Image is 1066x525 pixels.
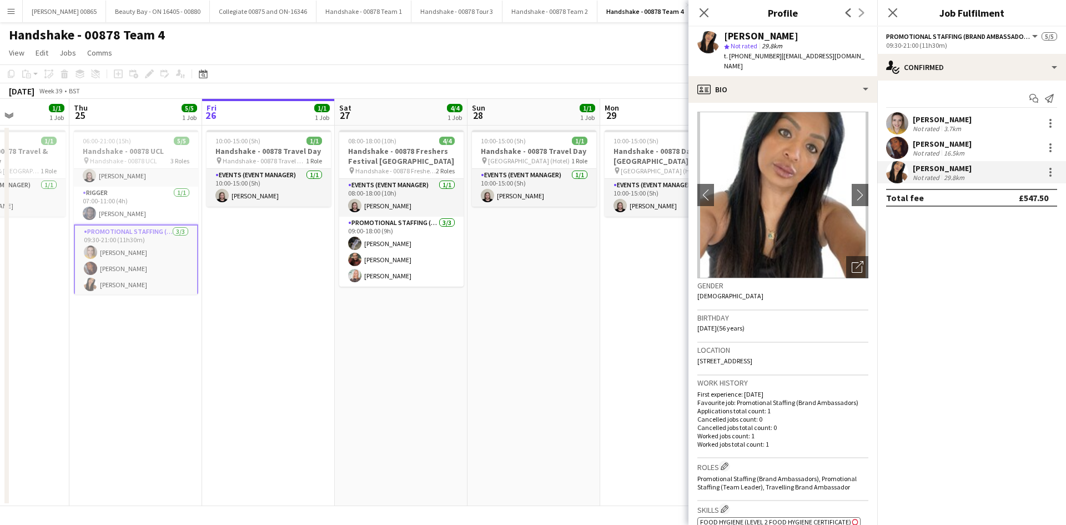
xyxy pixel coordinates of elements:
[170,157,189,165] span: 3 Roles
[572,137,587,145] span: 1/1
[942,173,967,182] div: 29.8km
[339,103,351,113] span: Sat
[207,130,331,207] app-job-card: 10:00-15:00 (5h)1/1Handshake - 00878 Travel Day Handshake - 00878 Travel Day1 RoleEvents (Event M...
[877,54,1066,81] div: Confirmed
[436,167,455,175] span: 2 Roles
[688,76,877,103] div: Bio
[41,137,57,145] span: 1/1
[106,1,210,22] button: Beauty Bay - ON 16405 - 00880
[41,167,57,175] span: 1 Role
[913,163,972,173] div: [PERSON_NAME]
[731,42,757,50] span: Not rated
[1019,192,1048,203] div: £547.50
[49,104,64,112] span: 1/1
[306,137,322,145] span: 1/1
[886,41,1057,49] div: 09:30-21:00 (11h30m)
[447,104,462,112] span: 4/4
[942,124,963,133] div: 3.7km
[207,169,331,207] app-card-role: Events (Event Manager)1/110:00-15:00 (5h)[PERSON_NAME]
[724,31,798,41] div: [PERSON_NAME]
[886,32,1039,41] button: Promotional Staffing (Brand Ambassadors)
[37,87,64,95] span: Week 39
[697,474,857,491] span: Promotional Staffing (Brand Ambassadors), Promotional Staffing (Team Leader), Travelling Brand Am...
[174,137,189,145] span: 5/5
[315,113,329,122] div: 1 Job
[205,109,217,122] span: 26
[338,109,351,122] span: 27
[605,146,729,166] h3: Handshake - 00878 Day off in [GEOGRAPHIC_DATA]
[215,137,260,145] span: 10:00-15:00 (5h)
[886,192,924,203] div: Total fee
[31,46,53,60] a: Edit
[580,113,595,122] div: 1 Job
[597,1,693,22] button: Handshake - 00878 Team 4
[913,139,972,149] div: [PERSON_NAME]
[83,46,117,60] a: Comms
[72,109,88,122] span: 25
[49,113,64,122] div: 1 Job
[697,440,868,448] p: Worked jobs total count: 1
[760,42,785,50] span: 29.8km
[447,113,462,122] div: 1 Job
[580,104,595,112] span: 1/1
[411,1,502,22] button: Handshake - 00878 Tour 3
[481,137,526,145] span: 10:00-15:00 (5h)
[472,130,596,207] app-job-card: 10:00-15:00 (5h)1/1Handshake - 00878 Travel Day [GEOGRAPHIC_DATA] (Hotel)1 RoleEvents (Event Mana...
[697,398,868,407] p: Favourite job: Promotional Staffing (Brand Ambassadors)
[355,167,436,175] span: Handshake - 00878 Freshers Festival [GEOGRAPHIC_DATA]
[210,1,316,22] button: Collegiate 00875 and ON-16346
[913,149,942,157] div: Not rated
[697,281,868,291] h3: Gender
[697,112,868,278] img: Crew avatar or photo
[306,157,322,165] span: 1 Role
[877,6,1066,20] h3: Job Fulfilment
[697,357,752,365] span: [STREET_ADDRESS]
[439,137,455,145] span: 4/4
[74,224,198,297] app-card-role: Promotional Staffing (Brand Ambassadors)3/309:30-21:00 (11h30m)[PERSON_NAME][PERSON_NAME][PERSON_...
[886,32,1030,41] span: Promotional Staffing (Brand Ambassadors)
[9,86,34,97] div: [DATE]
[697,292,763,300] span: [DEMOGRAPHIC_DATA]
[470,109,485,122] span: 28
[207,146,331,156] h3: Handshake - 00878 Travel Day
[472,103,485,113] span: Sun
[59,48,76,58] span: Jobs
[339,130,464,287] app-job-card: 08:00-18:00 (10h)4/4Handshake - 00878 Freshers Festival [GEOGRAPHIC_DATA] Handshake - 00878 Fresh...
[697,432,868,440] p: Worked jobs count: 1
[697,423,868,432] p: Cancelled jobs total count: 0
[316,1,411,22] button: Handshake - 00878 Team 1
[913,173,942,182] div: Not rated
[182,104,197,112] span: 5/5
[348,137,396,145] span: 08:00-18:00 (10h)
[697,390,868,398] p: First experience: [DATE]
[697,407,868,415] p: Applications total count: 1
[472,146,596,156] h3: Handshake - 00878 Travel Day
[697,345,868,355] h3: Location
[9,27,165,43] h1: Handshake - 00878 Team 4
[4,46,29,60] a: View
[339,146,464,166] h3: Handshake - 00878 Freshers Festival [GEOGRAPHIC_DATA]
[182,113,197,122] div: 1 Job
[339,179,464,217] app-card-role: Events (Event Manager)1/108:00-18:00 (10h)[PERSON_NAME]
[688,6,877,20] h3: Profile
[74,187,198,224] app-card-role: Rigger1/107:00-11:00 (4h)[PERSON_NAME]
[339,217,464,287] app-card-role: Promotional Staffing (Brand Ambassadors)3/309:00-18:00 (9h)[PERSON_NAME][PERSON_NAME][PERSON_NAME]
[697,313,868,323] h3: Birthday
[74,103,88,113] span: Thu
[74,130,198,294] app-job-card: 06:00-21:00 (15h)5/5Handshake - 00878 UCL Handshake - 00878 UCL3 RolesEvents (Event Manager)1/106...
[90,157,157,165] span: Handshake - 00878 UCL
[697,378,868,388] h3: Work history
[488,157,570,165] span: [GEOGRAPHIC_DATA] (Hotel)
[605,179,729,217] app-card-role: Events (Event Manager)1/110:00-15:00 (5h)[PERSON_NAME]
[36,48,48,58] span: Edit
[913,114,972,124] div: [PERSON_NAME]
[23,1,106,22] button: [PERSON_NAME] 00865
[942,149,967,157] div: 16.5km
[571,157,587,165] span: 1 Role
[9,48,24,58] span: View
[83,137,131,145] span: 06:00-21:00 (15h)
[223,157,306,165] span: Handshake - 00878 Travel Day
[697,503,868,515] h3: Skills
